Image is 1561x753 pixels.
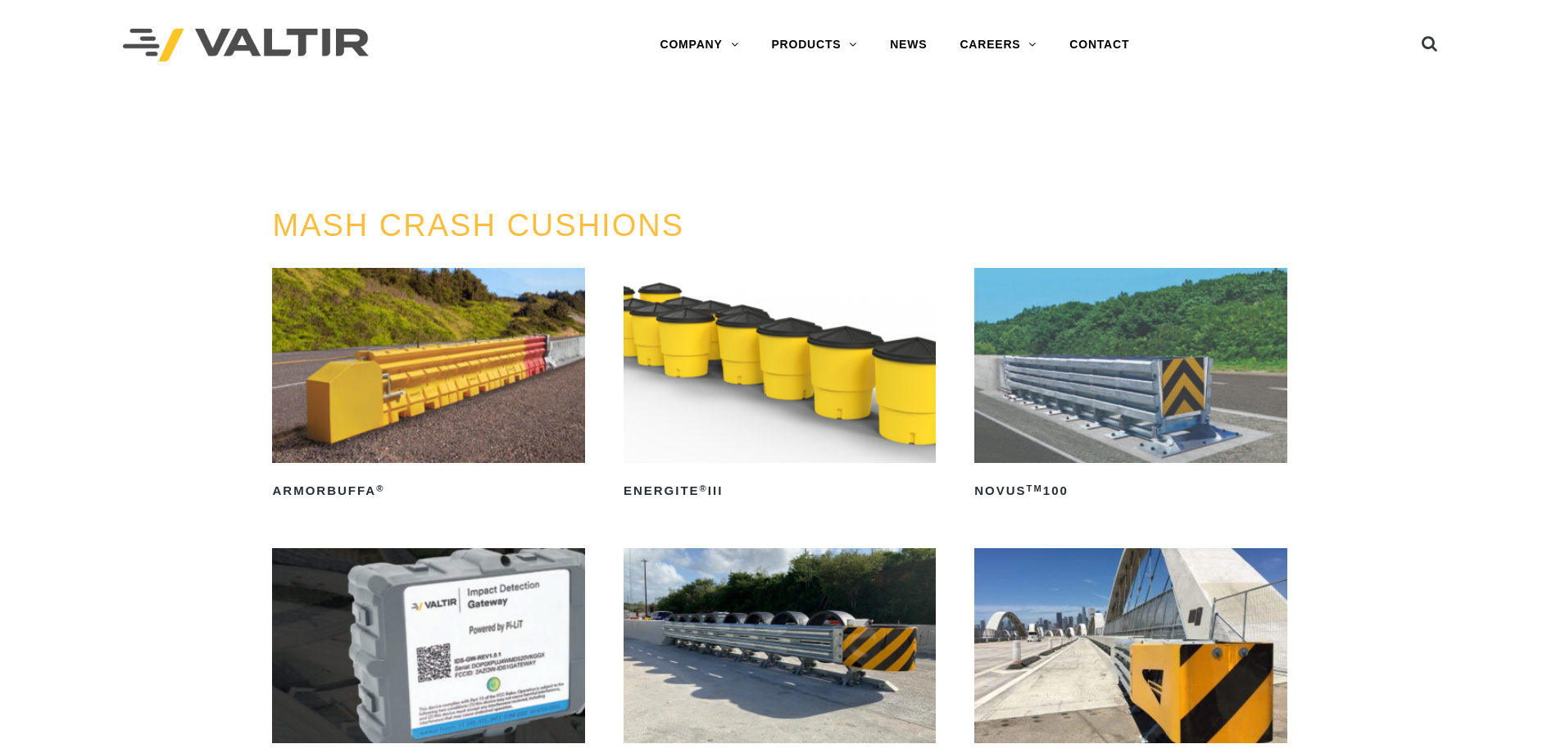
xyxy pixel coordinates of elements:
a: ENERGITE®III [624,268,936,504]
a: ArmorBuffa® [272,268,584,504]
sup: ® [376,483,384,493]
h2: ENERGITE III [624,478,936,504]
a: PRODUCTS [755,29,874,61]
sup: ® [700,483,708,493]
a: NEWS [874,29,943,61]
h2: NOVUS 100 [974,478,1286,504]
a: COMPANY [643,29,755,61]
a: CONTACT [1053,29,1146,61]
a: MASH CRASH CUSHIONS [272,208,684,243]
a: NOVUSTM100 [974,268,1286,504]
h2: ArmorBuffa [272,478,584,504]
sup: TM [1027,483,1043,493]
a: CAREERS [943,29,1053,61]
img: Valtir [123,29,369,62]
